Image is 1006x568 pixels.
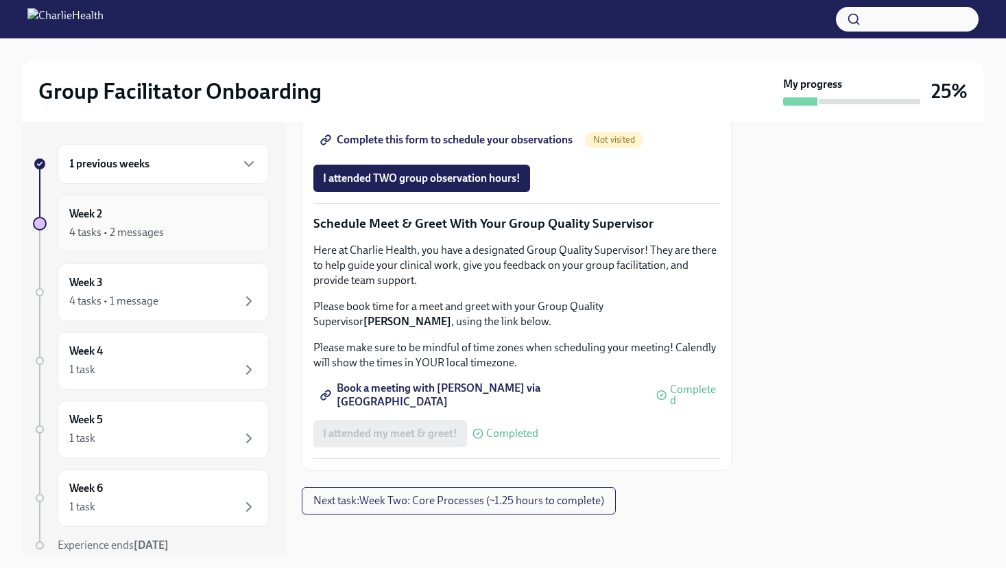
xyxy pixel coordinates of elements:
[486,428,538,439] span: Completed
[585,134,643,145] span: Not visited
[33,469,269,527] a: Week 61 task
[58,144,269,184] div: 1 previous weeks
[33,263,269,321] a: Week 34 tasks • 1 message
[69,275,103,290] h6: Week 3
[313,126,582,154] a: Complete this form to schedule your observations
[313,381,651,409] a: Book a meeting with [PERSON_NAME] via [GEOGRAPHIC_DATA]
[69,294,158,309] div: 4 tasks • 1 message
[313,494,604,508] span: Next task : Week Two: Core Processes (~1.25 hours to complete)
[69,481,103,496] h6: Week 6
[302,487,616,514] button: Next task:Week Two: Core Processes (~1.25 hours to complete)
[313,165,530,192] button: I attended TWO group observation hours!
[783,77,842,92] strong: My progress
[323,133,573,147] span: Complete this form to schedule your observations
[323,171,520,185] span: I attended TWO group observation hours!
[313,340,720,370] p: Please make sure to be mindful of time zones when scheduling your meeting! Calendly will show the...
[134,539,169,552] strong: [DATE]
[38,78,322,105] h2: Group Facilitator Onboarding
[69,225,164,240] div: 4 tasks • 2 messages
[27,8,104,30] img: CharlieHealth
[363,315,451,328] strong: [PERSON_NAME]
[33,332,269,390] a: Week 41 task
[69,499,95,514] div: 1 task
[69,431,95,446] div: 1 task
[69,362,95,377] div: 1 task
[33,195,269,252] a: Week 24 tasks • 2 messages
[313,299,720,329] p: Please book time for a meet and greet with your Group Quality Supervisor , using the link below.
[58,539,169,552] span: Experience ends
[69,344,103,359] h6: Week 4
[69,156,149,171] h6: 1 previous weeks
[313,243,720,288] p: Here at Charlie Health, you have a designated Group Quality Supervisor! They are there to help gu...
[33,401,269,458] a: Week 51 task
[670,384,720,406] span: Completed
[323,388,641,402] span: Book a meeting with [PERSON_NAME] via [GEOGRAPHIC_DATA]
[69,412,103,427] h6: Week 5
[69,206,102,222] h6: Week 2
[313,215,720,233] p: Schedule Meet & Greet With Your Group Quality Supervisor
[931,79,968,104] h3: 25%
